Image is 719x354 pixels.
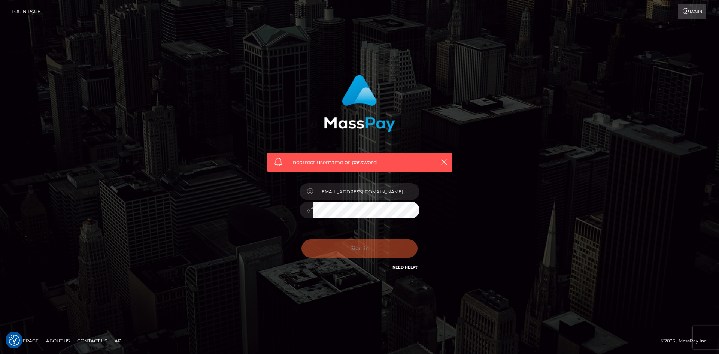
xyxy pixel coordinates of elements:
[43,335,73,347] a: About Us
[313,183,419,200] input: Username...
[9,335,20,346] button: Consent Preferences
[12,4,40,19] a: Login Page
[678,4,706,19] a: Login
[74,335,110,347] a: Contact Us
[392,265,418,270] a: Need Help?
[8,335,42,347] a: Homepage
[324,75,395,132] img: MassPay Login
[9,335,20,346] img: Revisit consent button
[112,335,126,347] a: API
[661,337,713,345] div: © 2025 , MassPay Inc.
[291,158,428,166] span: Incorrect username or password.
